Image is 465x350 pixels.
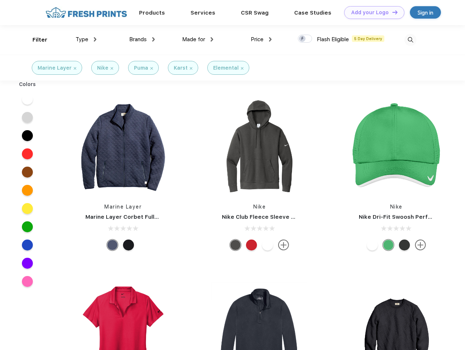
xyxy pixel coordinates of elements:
img: filter_cancel.svg [241,67,243,70]
div: Anthracite [230,240,241,250]
img: func=resize&h=266 [211,99,308,196]
img: desktop_search.svg [404,34,416,46]
img: more.svg [278,240,289,250]
img: filter_cancel.svg [74,67,76,70]
img: filter_cancel.svg [111,67,113,70]
div: Add your Logo [351,9,389,16]
a: Nike Dri-Fit Swoosh Perforated Cap [359,214,460,220]
span: Made for [182,36,205,43]
div: Marine Layer [38,64,72,72]
a: CSR Swag [241,9,269,16]
a: Products [139,9,165,16]
a: Services [191,9,215,16]
div: University Red [246,240,257,250]
a: Nike [253,204,266,210]
span: Price [251,36,264,43]
div: Filter [32,36,47,44]
div: Sign in [418,8,433,17]
img: dropdown.png [211,37,213,42]
span: Brands [129,36,147,43]
div: Elemental [213,64,239,72]
div: Nike [97,64,108,72]
div: Karst [174,64,188,72]
img: DT [392,10,397,14]
a: Nike Club Fleece Sleeve Swoosh Pullover Hoodie [222,214,359,220]
a: Sign in [410,6,441,19]
img: more.svg [415,240,426,250]
img: filter_cancel.svg [150,67,153,70]
img: dropdown.png [94,37,96,42]
div: Lucky Green [383,240,394,250]
span: Flash Eligible [317,36,349,43]
img: func=resize&h=266 [348,99,445,196]
div: Anthracite [399,240,410,250]
a: Marine Layer [104,204,142,210]
img: filter_cancel.svg [190,67,192,70]
div: Navy [107,240,118,250]
img: dropdown.png [269,37,272,42]
a: Marine Layer Corbet Full-Zip Jacket [85,214,187,220]
div: Colors [14,81,42,88]
img: fo%20logo%202.webp [43,6,129,19]
a: Nike [390,204,403,210]
div: Black [123,240,134,250]
div: White [367,240,378,250]
div: Puma [134,64,148,72]
span: 5 Day Delivery [352,35,384,42]
img: dropdown.png [152,37,155,42]
span: Type [76,36,88,43]
img: func=resize&h=266 [74,99,172,196]
div: White [262,240,273,250]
